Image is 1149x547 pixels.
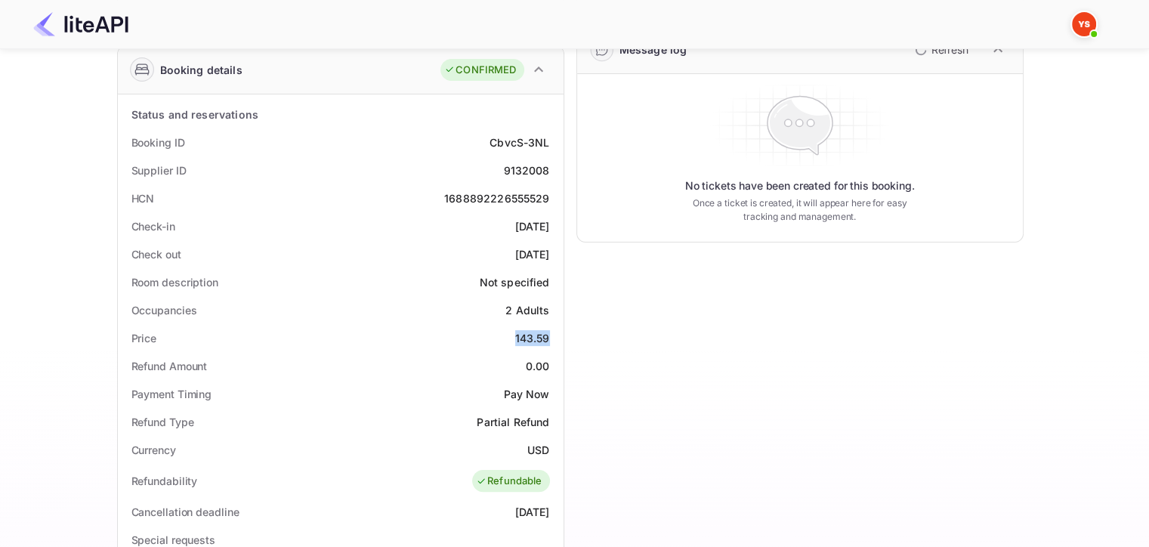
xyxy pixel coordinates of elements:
p: Once a ticket is created, it will appear here for easy tracking and management. [681,196,919,224]
p: Refresh [931,42,968,57]
div: HCN [131,190,155,206]
div: CONFIRMED [444,63,516,78]
div: USD [527,442,549,458]
div: [DATE] [515,246,550,262]
div: Partial Refund [477,414,549,430]
div: Currency [131,442,176,458]
div: Room description [131,274,218,290]
div: CbvcS-3NL [490,134,549,150]
div: Booking ID [131,134,185,150]
div: Refundability [131,473,198,489]
div: Refund Amount [131,358,208,374]
img: LiteAPI Logo [33,12,128,36]
div: Check-in [131,218,175,234]
div: Not specified [480,274,550,290]
div: Payment Timing [131,386,212,402]
div: Status and reservations [131,107,258,122]
div: Refundable [476,474,542,489]
div: [DATE] [515,218,550,234]
div: 9132008 [503,162,549,178]
div: 1688892226555529 [444,190,549,206]
div: Refund Type [131,414,194,430]
div: 143.59 [515,330,550,346]
div: 2 Adults [505,302,549,318]
div: 0.00 [526,358,550,374]
div: Booking details [160,62,242,78]
button: Refresh [906,38,974,62]
div: Cancellation deadline [131,504,239,520]
div: Price [131,330,157,346]
div: Message log [619,42,687,57]
div: Check out [131,246,181,262]
div: Pay Now [503,386,549,402]
p: No tickets have been created for this booking. [685,178,915,193]
img: Yandex Support [1072,12,1096,36]
div: Supplier ID [131,162,187,178]
div: [DATE] [515,504,550,520]
div: Occupancies [131,302,197,318]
